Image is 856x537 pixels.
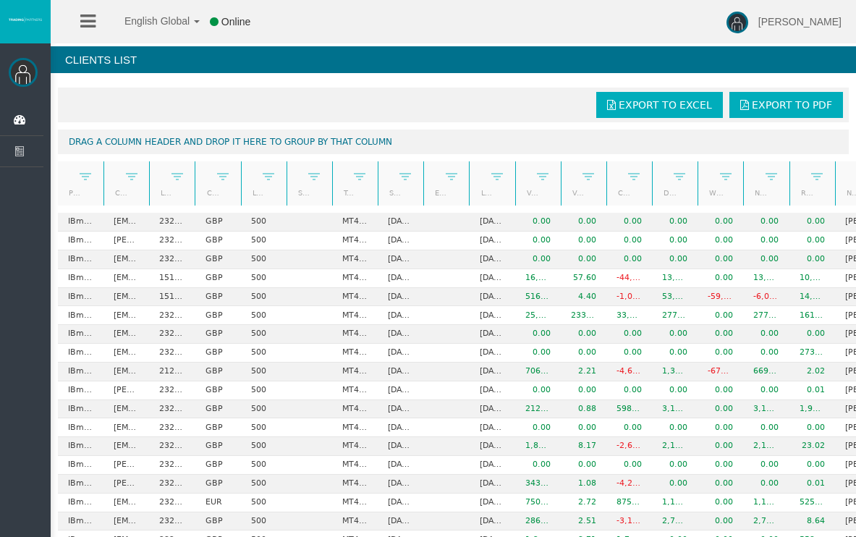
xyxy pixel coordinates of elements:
[195,269,240,288] td: GBP
[792,183,815,203] a: Real equity
[606,306,652,325] td: 33,389.70
[241,325,287,344] td: 500
[469,494,514,512] td: [DATE]
[58,512,103,531] td: IBmx8cv
[743,475,789,494] td: 0.00
[378,456,423,475] td: [DATE]
[378,213,423,232] td: [DATE]
[515,232,561,250] td: 0.00
[606,400,652,419] td: 598.04
[103,418,149,437] td: [EMAIL_ADDRESS][DOMAIN_NAME]
[743,363,789,381] td: 669.70
[378,400,423,419] td: [DATE]
[789,344,835,363] td: 273.62
[378,306,423,325] td: [DATE]
[561,475,606,494] td: 1.08
[103,344,149,363] td: [EMAIL_ADDRESS][DOMAIN_NAME]
[606,381,652,400] td: 0.00
[469,269,514,288] td: [DATE]
[149,437,195,456] td: 23284639
[60,183,85,203] a: Partner code
[106,15,190,27] span: English Global
[469,363,514,381] td: [DATE]
[789,400,835,419] td: 1,906.95
[332,400,378,419] td: MT4 LiveFloatingSpreadAccount
[752,99,832,111] span: Export to PDF
[469,232,514,250] td: [DATE]
[561,363,606,381] td: 2.21
[198,183,221,203] a: Currency
[619,99,712,111] span: Export to Excel
[378,418,423,437] td: [DATE]
[561,437,606,456] td: 8.17
[743,400,789,419] td: 3,163.14
[58,130,849,154] div: Drag a column header and drop it here to group by that column
[652,456,698,475] td: 0.00
[789,250,835,269] td: 0.00
[789,325,835,344] td: 0.00
[149,306,195,325] td: 23248152
[378,250,423,269] td: [DATE]
[789,512,835,531] td: 8.64
[655,183,679,203] a: Deposits
[195,400,240,419] td: GBP
[334,183,358,203] a: Type
[332,418,378,437] td: MT4 LiveFloatingSpreadAccount
[7,17,43,22] img: logo.svg
[515,363,561,381] td: 706,474.33
[58,400,103,419] td: IBmx8cv
[149,213,195,232] td: 23249150
[469,288,514,307] td: [DATE]
[652,475,698,494] td: 0.00
[698,494,743,512] td: 0.00
[698,400,743,419] td: 0.00
[469,250,514,269] td: [DATE]
[103,325,149,344] td: [EMAIL_ADDRESS][DOMAIN_NAME]
[58,232,103,250] td: IBmx8cv
[195,381,240,400] td: GBP
[789,213,835,232] td: 0.00
[515,437,561,456] td: 1,809,603.71
[515,400,561,419] td: 212,790.13
[332,269,378,288] td: MT4 LiveFloatingSpreadAccount
[743,250,789,269] td: 0.00
[241,344,287,363] td: 500
[332,232,378,250] td: MT4 LiveFloatingSpreadAccount
[698,418,743,437] td: 0.00
[149,344,195,363] td: 23269331
[332,288,378,307] td: MT4 LiveFloatingSpreadAccount
[426,183,450,203] a: End Date
[606,512,652,531] td: -3,149.49
[103,232,149,250] td: [PERSON_NAME][EMAIL_ADDRESS][DOMAIN_NAME]
[561,306,606,325] td: 233.59
[515,288,561,307] td: 516,081.15
[149,269,195,288] td: 15171463
[743,437,789,456] td: 2,157.42
[698,269,743,288] td: 0.00
[241,512,287,531] td: 500
[700,183,724,203] a: Withdrawals
[103,400,149,419] td: [EMAIL_ADDRESS][DOMAIN_NAME]
[378,344,423,363] td: [DATE]
[195,344,240,363] td: GBP
[332,213,378,232] td: MT4 LiveFloatingSpreadAccount
[195,475,240,494] td: GBP
[789,437,835,456] td: 23.02
[606,269,652,288] td: -44,706.89
[332,250,378,269] td: MT4 LiveFloatingSpreadAccount
[103,363,149,381] td: [EMAIL_ADDRESS][DOMAIN_NAME]
[652,363,698,381] td: 1,343.91
[606,494,652,512] td: 875.50
[195,213,240,232] td: GBP
[103,512,149,531] td: [EMAIL_ADDRESS][DOMAIN_NAME]
[789,494,835,512] td: 525.66
[469,400,514,419] td: [DATE]
[606,232,652,250] td: 0.00
[149,400,195,419] td: 23284335
[606,288,652,307] td: -1,098.37
[241,381,287,400] td: 500
[698,475,743,494] td: 0.00
[241,456,287,475] td: 500
[58,381,103,400] td: IBmx8cv
[469,456,514,475] td: [DATE]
